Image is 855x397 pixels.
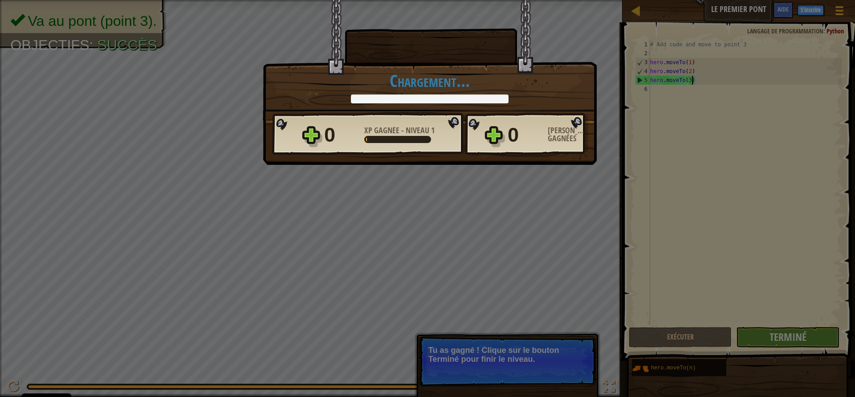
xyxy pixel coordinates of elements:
span: 1 [431,125,435,136]
span: XP gagnée [364,125,401,136]
div: 0 [508,121,542,149]
div: 0 [324,121,359,149]
h1: Chargement... [272,71,587,90]
div: - [364,127,435,135]
span: Niveau [404,125,431,136]
div: [PERSON_NAME] gagnées [548,127,588,143]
